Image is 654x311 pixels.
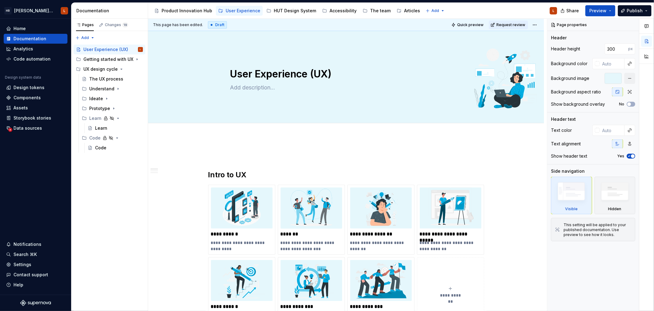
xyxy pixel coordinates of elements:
[13,262,31,268] div: Settings
[420,187,481,229] img: edec451d-8c82-4475-9841-7f6266f3efb5.svg
[551,46,580,52] div: Header height
[79,104,145,113] div: Prototype
[13,241,41,247] div: Notifications
[4,44,67,54] a: Analytics
[449,21,486,29] button: Quick preview
[551,168,585,174] div: Side navigation
[79,84,145,94] div: Understand
[208,21,227,29] div: Draft
[13,282,23,288] div: Help
[13,26,26,32] div: Home
[20,300,51,306] svg: Supernova Logo
[281,187,342,229] img: 23c97e6e-b0d5-4fc0-b264-98a446fed432.svg
[617,154,624,159] label: Yes
[551,61,587,67] div: Background color
[551,89,601,95] div: Background aspect ratio
[95,145,106,151] div: Code
[4,113,67,123] a: Storybook stories
[608,207,621,211] div: Hidden
[13,95,41,101] div: Components
[600,58,625,69] input: Auto
[489,21,528,29] button: Request review
[551,101,605,107] div: Show background overlay
[551,177,592,214] div: Visible
[4,54,67,64] a: Code automation
[13,56,51,62] div: Code automation
[589,8,606,14] span: Preview
[618,5,652,16] button: Publish
[551,116,576,122] div: Header text
[350,260,412,301] img: 15c885bc-0cbe-45d0-9591-2ab0c3cd5271.svg
[424,6,447,15] button: Add
[457,22,484,27] span: Quick preview
[83,56,133,62] div: Getting started with UX
[551,141,581,147] div: Text alignment
[13,85,44,91] div: Design tokens
[595,177,636,214] div: Hidden
[74,45,145,153] div: Page tree
[553,8,554,13] div: L
[551,127,572,133] div: Text color
[211,187,273,229] img: 967ebd25-06fa-4446-9c8d-0b72b40aaf30.svg
[85,123,145,133] a: Learn
[13,115,51,121] div: Storybook stories
[95,125,107,131] div: Learn
[81,35,89,40] span: Add
[85,143,145,153] a: Code
[89,96,103,102] div: Ideate
[619,102,624,107] label: No
[320,6,359,16] a: Accessibility
[229,67,461,81] textarea: User Experience (UX)
[89,115,101,121] div: Learn
[63,8,65,13] div: L
[211,260,273,301] img: 67135ee6-4ed3-46f0-973c-cd87d9f1f565.svg
[162,8,212,14] div: Product Innovation Hub
[13,36,46,42] div: Documentation
[79,94,145,104] div: Ideate
[281,260,342,301] img: 0494d1e2-bc3b-4e63-b47f-99ef1f99e3b0.svg
[404,8,420,14] div: Articles
[122,22,128,27] span: 19
[4,93,67,103] a: Components
[4,270,67,280] button: Contact support
[4,34,67,44] a: Documentation
[13,46,33,52] div: Analytics
[216,6,263,16] a: User Experience
[226,8,260,14] div: User Experience
[89,76,123,82] div: The UX process
[79,74,145,84] a: The UX process
[152,6,215,16] a: Product Innovation Hub
[5,75,41,80] div: Design system data
[140,46,141,53] div: L
[551,153,587,159] div: Show header text
[79,113,145,123] div: Learn
[605,43,628,54] input: Auto
[4,7,12,14] div: HR
[551,35,567,41] div: Header
[76,22,94,27] div: Pages
[74,33,97,42] button: Add
[431,8,439,13] span: Add
[4,123,67,133] a: Data sources
[4,103,67,113] a: Assets
[79,133,145,143] div: Code
[370,8,391,14] div: The team
[564,222,631,237] div: This setting will be applied to your published documentation. Use preview to see how it looks.
[83,46,128,53] div: User Experience (UX)
[4,83,67,93] a: Design tokens
[350,187,412,229] img: 74e968d6-b9da-4691-896a-4b5f40839a45.svg
[83,66,118,72] div: UX design cycle
[89,105,110,112] div: Prototype
[551,75,589,81] div: Background image
[557,5,583,16] button: Share
[208,170,484,180] h2: Intro to UX
[13,272,48,278] div: Contact support
[4,250,67,259] button: Search ⌘K
[274,8,316,14] div: HUT Design System
[13,125,42,131] div: Data sources
[4,24,67,33] a: Home
[360,6,393,16] a: The team
[105,22,128,27] div: Changes
[76,8,145,14] div: Documentation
